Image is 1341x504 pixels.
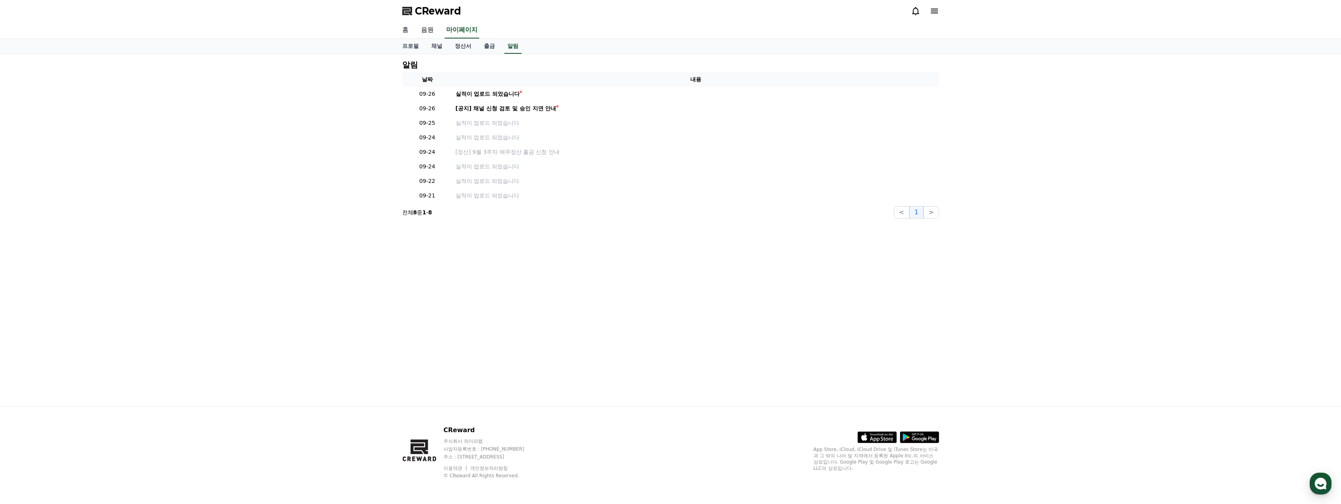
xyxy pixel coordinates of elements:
a: 실적이 업로드 되었습니다 [456,163,936,171]
a: 실적이 업로드 되었습니다 [456,177,936,185]
p: 사업자등록번호 : [PHONE_NUMBER] [443,446,539,452]
a: 홈 [396,22,415,38]
a: 홈 [2,249,52,268]
p: 09-26 [405,104,449,113]
a: 대화 [52,249,101,268]
a: 마이페이지 [445,22,479,38]
p: 주식회사 와이피랩 [443,438,539,444]
p: 09-22 [405,177,449,185]
p: 09-21 [405,192,449,200]
p: 주소 : [STREET_ADDRESS] [443,454,539,460]
div: [공지] 채널 신청 검토 및 승인 지연 안내 [456,104,556,113]
a: 실적이 업로드 되었습니다 [456,133,936,142]
a: 프로필 [396,39,425,54]
a: 이용약관 [443,466,468,471]
a: 설정 [101,249,151,268]
p: 09-24 [405,133,449,142]
a: 개인정보처리방침 [470,466,508,471]
span: 홈 [25,261,29,267]
strong: 8 [413,209,417,215]
a: CReward [402,5,461,17]
strong: 8 [428,209,432,215]
a: 알림 [504,39,522,54]
th: 내용 [452,72,939,87]
span: CReward [415,5,461,17]
h4: 알림 [402,60,418,69]
strong: 1 [422,209,426,215]
button: < [894,206,909,219]
a: 채널 [425,39,449,54]
p: 09-24 [405,163,449,171]
a: 실적이 업로드 되었습니다 [456,119,936,127]
div: 실적이 업로드 되었습니다 [456,90,520,98]
button: 1 [909,206,923,219]
a: [공지] 채널 신청 검토 및 승인 지연 안내 [456,104,936,113]
span: 대화 [72,261,81,267]
p: 전체 중 - [402,208,432,216]
p: © CReward All Rights Reserved. [443,473,539,479]
a: 실적이 업로드 되었습니다 [456,192,936,200]
p: 09-24 [405,148,449,156]
a: 음원 [415,22,440,38]
button: > [923,206,939,219]
span: 설정 [121,261,131,267]
a: 출금 [478,39,501,54]
a: [정산] 9월 3주차 매주정산 출금 신청 안내 [456,148,936,156]
th: 날짜 [402,72,452,87]
p: 09-25 [405,119,449,127]
p: 09-26 [405,90,449,98]
p: App Store, iCloud, iCloud Drive 및 iTunes Store는 미국과 그 밖의 나라 및 지역에서 등록된 Apple Inc.의 서비스 상표입니다. Goo... [814,446,939,471]
a: 정산서 [449,39,478,54]
p: CReward [443,425,539,435]
a: 실적이 업로드 되었습니다 [456,90,936,98]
